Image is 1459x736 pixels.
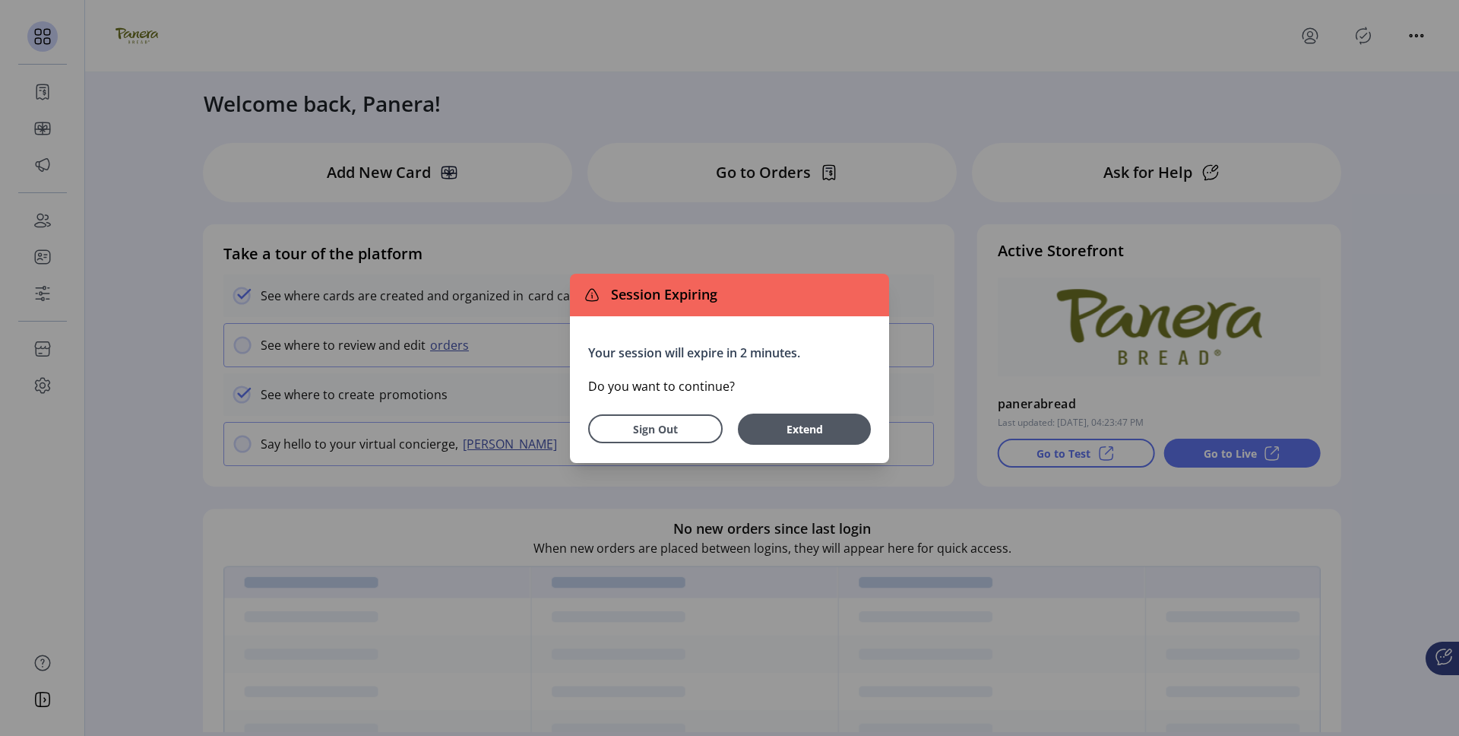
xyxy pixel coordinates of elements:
[738,414,871,445] button: Extend
[588,377,871,395] p: Do you want to continue?
[588,414,723,443] button: Sign Out
[588,344,871,362] p: Your session will expire in 2 minutes.
[605,284,717,305] span: Session Expiring
[745,421,863,437] span: Extend
[608,421,703,437] span: Sign Out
